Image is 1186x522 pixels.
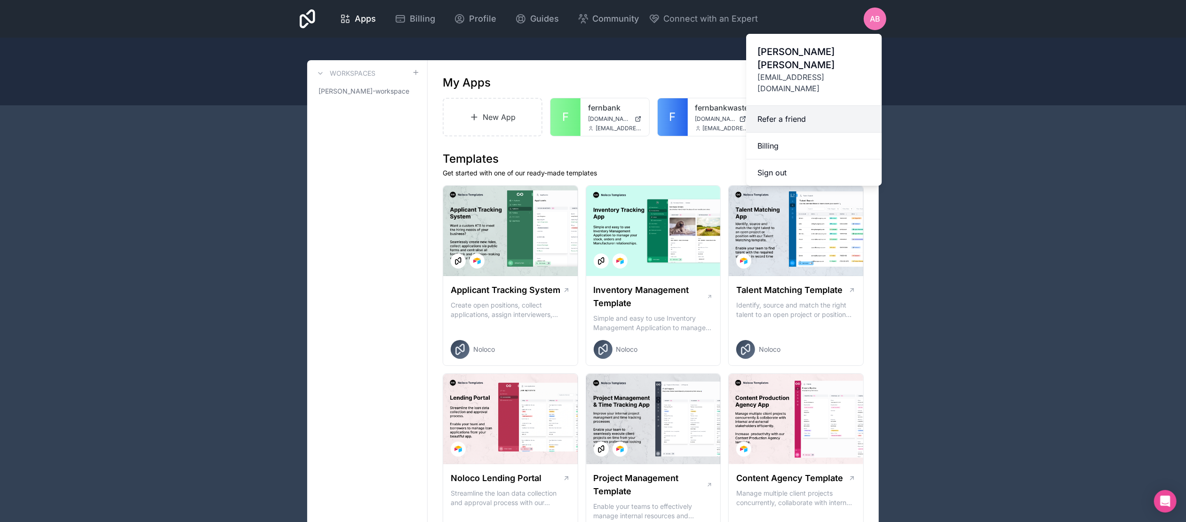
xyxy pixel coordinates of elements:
[757,45,870,71] span: [PERSON_NAME] [PERSON_NAME]
[695,115,736,123] span: [DOMAIN_NAME]
[473,257,481,265] img: Airtable Logo
[740,445,748,453] img: Airtable Logo
[508,8,566,29] a: Guides
[410,12,435,25] span: Billing
[588,102,642,113] a: fernbank
[451,301,570,319] p: Create open positions, collect applications, assign interviewers, centralise candidate feedback a...
[740,257,748,265] img: Airtable Logo
[616,345,638,354] span: Noloco
[443,98,542,136] a: New App
[318,87,409,96] span: [PERSON_NAME]-workspace
[649,12,758,25] button: Connect with an Expert
[446,8,504,29] a: Profile
[596,125,642,132] span: [EMAIL_ADDRESS][DOMAIN_NAME]
[330,69,375,78] h3: Workspaces
[757,71,870,94] span: [EMAIL_ADDRESS][DOMAIN_NAME]
[594,502,713,521] p: Enable your teams to effectively manage internal resources and execute client projects on time.
[1154,490,1177,513] div: Open Intercom Messenger
[454,445,462,453] img: Airtable Logo
[594,472,706,498] h1: Project Management Template
[759,345,780,354] span: Noloco
[562,110,569,125] span: F
[703,125,749,132] span: [EMAIL_ADDRESS][DOMAIN_NAME]
[570,8,647,29] a: Community
[593,12,639,25] span: Community
[332,8,383,29] a: Apps
[746,133,882,159] a: Billing
[355,12,376,25] span: Apps
[746,106,882,133] a: Refer a friend
[387,8,443,29] a: Billing
[746,159,882,186] button: Sign out
[530,12,559,25] span: Guides
[451,284,560,297] h1: Applicant Tracking System
[588,115,642,123] a: [DOMAIN_NAME]
[451,489,570,507] p: Streamline the loan data collection and approval process with our Lending Portal template.
[695,102,749,113] a: fernbankwastesolutions
[315,83,420,100] a: [PERSON_NAME]-workspace
[664,12,758,25] span: Connect with an Expert
[616,257,624,265] img: Airtable Logo
[550,98,581,136] a: F
[469,12,496,25] span: Profile
[443,168,864,178] p: Get started with one of our ready-made templates
[736,489,856,507] p: Manage multiple client projects concurrently, collaborate with internal and external stakeholders...
[669,110,676,125] span: F
[451,472,541,485] h1: Noloco Lending Portal
[870,13,880,24] span: AB
[736,284,843,297] h1: Talent Matching Template
[736,301,856,319] p: Identify, source and match the right talent to an open project or position with our Talent Matchi...
[695,115,749,123] a: [DOMAIN_NAME]
[736,472,843,485] h1: Content Agency Template
[473,345,495,354] span: Noloco
[616,445,624,453] img: Airtable Logo
[594,314,713,332] p: Simple and easy to use Inventory Management Application to manage your stock, orders and Manufact...
[658,98,688,136] a: F
[443,75,491,90] h1: My Apps
[594,284,707,310] h1: Inventory Management Template
[443,151,864,166] h1: Templates
[588,115,631,123] span: [DOMAIN_NAME]
[315,68,375,79] a: Workspaces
